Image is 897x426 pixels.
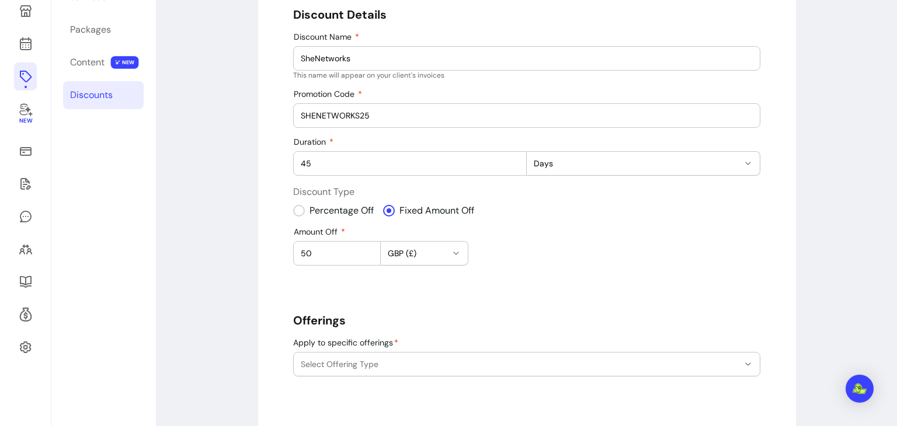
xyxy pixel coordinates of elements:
input: Fixed Amount Off [383,199,485,222]
p: This name will appear on your client's invoices [293,71,760,80]
span: GBP (£) [388,247,447,259]
a: Offerings [14,62,37,90]
span: Select Offering Type [301,358,739,370]
label: Apply to specific offerings [293,337,403,348]
a: Calendar [14,30,37,58]
div: Discounts [70,88,113,102]
h5: Offerings [293,312,760,329]
a: Sales [14,137,37,165]
a: New [14,95,37,132]
span: New [19,117,32,125]
div: Content [70,55,105,69]
a: Resources [14,268,37,296]
span: Discount Name [294,32,354,42]
a: My Messages [14,202,37,231]
button: Select Offering Type [294,352,760,376]
button: Days [527,152,760,175]
div: Open Intercom Messenger [846,375,874,403]
a: Content NEW [63,48,144,76]
div: Packages [70,23,111,37]
div: Discount Type [293,185,760,218]
span: Promotion Code [294,89,357,99]
span: Discount Type [293,185,760,199]
span: NEW [111,56,139,69]
input: Duration [301,158,519,169]
input: Discount Name [301,53,753,64]
input: Amount Off [301,247,373,259]
a: Discounts [63,81,144,109]
span: Duration [294,137,328,147]
a: Settings [14,333,37,361]
input: Promotion Code [301,110,753,121]
span: Days [534,158,739,169]
a: Packages [63,16,144,44]
a: Waivers [14,170,37,198]
input: Percentage Off [293,199,384,222]
button: GBP (£) [381,242,468,265]
a: Refer & Earn [14,301,37,329]
a: Clients [14,235,37,263]
h5: Discount Details [293,6,760,23]
span: Amount Off [294,226,340,237]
